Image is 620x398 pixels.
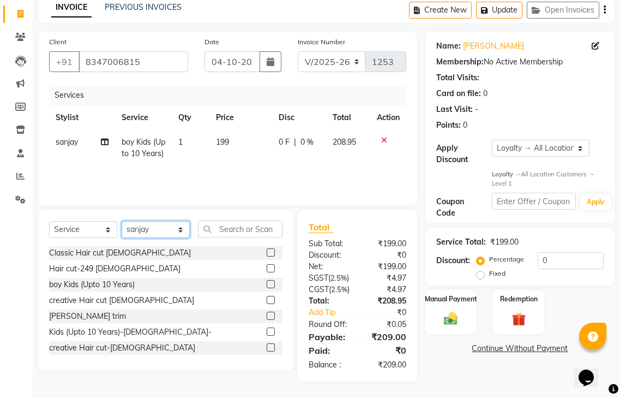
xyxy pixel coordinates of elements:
[49,311,126,322] div: [PERSON_NAME] trim
[279,136,290,148] span: 0 F
[50,85,414,105] div: Services
[49,263,180,275] div: Hair cut-249 [DEMOGRAPHIC_DATA]
[370,105,406,130] th: Action
[475,104,478,115] div: -
[300,330,357,343] div: Payable:
[436,196,492,219] div: Coupon Code
[500,294,538,304] label: Redemption
[436,88,481,99] div: Card on file:
[333,137,356,147] span: 208.95
[331,285,347,294] span: 2.5%
[527,2,599,19] button: Open Invoices
[357,238,414,250] div: ₹199.00
[49,342,195,354] div: creative Hair cut-[DEMOGRAPHIC_DATA]
[300,272,357,284] div: ( )
[115,105,172,130] th: Service
[49,37,67,47] label: Client
[105,2,182,12] a: PREVIOUS INVOICES
[357,295,414,307] div: ₹208.95
[300,319,357,330] div: Round Off:
[300,250,357,261] div: Discount:
[492,193,576,210] input: Enter Offer / Coupon Code
[294,136,296,148] span: |
[309,273,328,283] span: SGST
[79,51,188,72] input: Search by Name/Mobile/Email/Code
[49,51,80,72] button: +91
[209,105,272,130] th: Price
[436,72,479,84] div: Total Visits:
[49,326,212,338] div: Kids (Upto 10 Years)-[DEMOGRAPHIC_DATA]-
[492,170,604,188] div: All Location Customers → Level 1
[463,40,524,52] a: [PERSON_NAME]
[436,142,492,165] div: Apply Discount
[574,354,609,387] iframe: chat widget
[483,88,487,99] div: 0
[204,37,219,47] label: Date
[326,105,370,130] th: Total
[357,261,414,272] div: ₹199.00
[309,222,334,233] span: Total
[463,120,467,131] div: 0
[309,284,329,294] span: CGST
[122,137,165,158] span: boy Kids (Upto 10 Years)
[436,40,461,52] div: Name:
[49,295,194,306] div: creative Hair cut [DEMOGRAPHIC_DATA]
[358,284,414,295] div: ₹4.97
[300,359,357,371] div: Balance :
[56,137,78,147] span: sanjay
[367,307,414,318] div: ₹0
[425,294,477,304] label: Manual Payment
[357,359,414,371] div: ₹209.00
[357,330,414,343] div: ₹209.00
[489,254,524,264] label: Percentage
[357,272,414,284] div: ₹4.97
[300,238,357,250] div: Sub Total:
[49,279,135,290] div: boy Kids (Upto 10 Years)
[198,221,282,237] input: Search or Scan
[436,56,604,68] div: No Active Membership
[272,105,326,130] th: Disc
[298,37,345,47] label: Invoice Number
[436,104,473,115] div: Last Visit:
[172,105,209,130] th: Qty
[216,137,229,147] span: 199
[357,250,414,261] div: ₹0
[49,105,115,130] th: Stylist
[357,319,414,330] div: ₹0.05
[178,137,183,147] span: 1
[300,344,357,357] div: Paid:
[300,295,357,307] div: Total:
[300,307,367,318] a: Add Tip
[357,344,414,357] div: ₹0
[490,236,519,248] div: ₹199.00
[440,311,462,326] img: _cash.svg
[492,170,521,178] strong: Loyalty →
[436,236,486,248] div: Service Total:
[330,274,347,282] span: 2.5%
[428,343,612,354] a: Continue Without Payment
[436,255,470,266] div: Discount:
[49,247,191,259] div: Classic Hair cut [DEMOGRAPHIC_DATA]
[508,311,530,328] img: _gift.svg
[476,2,522,19] button: Update
[409,2,472,19] button: Create New
[580,194,611,210] button: Apply
[489,269,505,278] label: Fixed
[436,56,484,68] div: Membership:
[300,261,357,272] div: Net:
[436,120,461,131] div: Points:
[300,136,314,148] span: 0 %
[300,284,358,295] div: ( )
